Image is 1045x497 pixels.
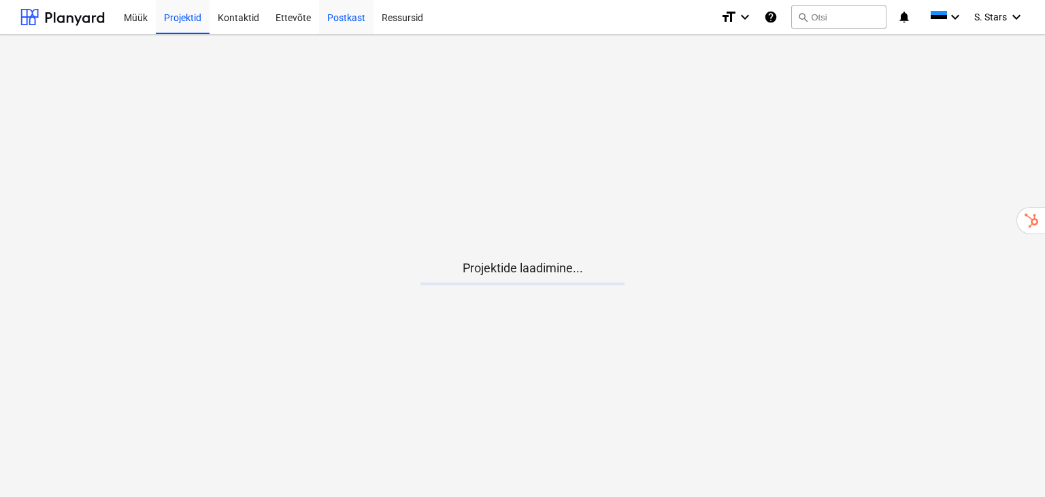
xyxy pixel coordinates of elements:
[720,9,737,25] i: format_size
[1008,9,1025,25] i: keyboard_arrow_down
[897,9,911,25] i: notifications
[764,9,778,25] i: Abikeskus
[791,5,886,29] button: Otsi
[737,9,753,25] i: keyboard_arrow_down
[947,9,963,25] i: keyboard_arrow_down
[420,260,625,276] p: Projektide laadimine...
[974,12,1007,22] span: S. Stars
[797,12,808,22] span: search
